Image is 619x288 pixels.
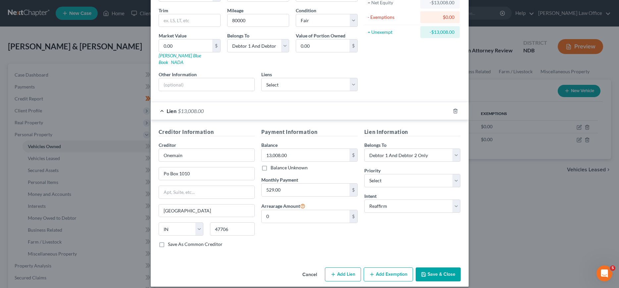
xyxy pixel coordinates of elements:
span: 5 [610,265,615,271]
label: Monthly Payment [261,176,298,183]
iframe: Intercom live chat [596,265,612,281]
div: -$13,008.00 [426,29,454,35]
input: 0.00 [262,210,349,223]
input: Enter address... [159,167,255,180]
span: Belongs To [364,142,387,148]
label: Mileage [227,7,243,14]
span: Belongs To [227,33,249,38]
a: [PERSON_NAME] Blue Book [159,53,201,65]
div: $ [212,39,220,52]
label: Liens [261,71,272,78]
button: Add Lien [325,267,361,281]
h5: Creditor Information [159,128,255,136]
button: Add Exemption [364,267,413,281]
label: Arrearage Amount [261,202,305,210]
span: Creditor [159,142,176,148]
label: Market Value [159,32,186,39]
input: Search creditor by name... [159,148,255,162]
input: -- [228,14,289,27]
input: 0.00 [262,149,349,161]
input: ex. LS, LT, etc [159,14,220,27]
label: Intent [364,193,377,200]
span: Lien [167,108,177,114]
div: $ [349,210,357,223]
span: $13,008.00 [178,108,204,114]
input: (optional) [159,78,255,91]
div: $ [349,39,357,52]
button: Cancel [297,268,322,281]
label: Value of Portion Owned [296,32,345,39]
h5: Payment Information [261,128,358,136]
input: Enter city... [159,204,255,217]
input: 0.00 [296,39,349,52]
label: Save As Common Creditor [168,241,223,248]
input: Enter zip... [210,222,255,236]
h5: Lien Information [364,128,461,136]
label: Other Information [159,71,197,78]
span: Priority [364,168,381,173]
div: $0.00 [426,14,454,21]
input: 0.00 [159,39,212,52]
button: Save & Close [416,267,461,281]
div: $ [349,184,357,196]
label: Condition [296,7,316,14]
div: $ [349,149,357,161]
input: 0.00 [262,184,349,196]
div: - Exemptions [368,14,418,21]
label: Trim [159,7,168,14]
div: = Unexempt [368,29,418,35]
label: Balance [261,142,278,148]
label: Balance Unknown [271,164,308,171]
input: Apt, Suite, etc... [159,186,255,199]
a: NADA [171,59,183,65]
